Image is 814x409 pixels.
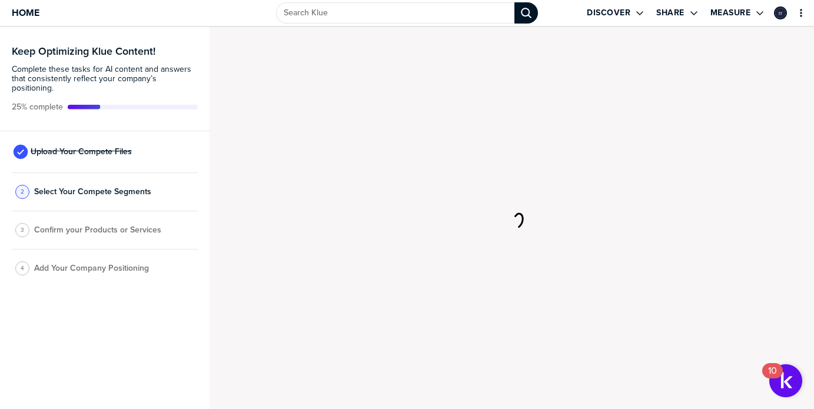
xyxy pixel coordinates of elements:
img: 4a9e564200798bc4d0cbc3d13259242e-sml.png [775,8,786,18]
label: Share [656,8,685,18]
span: Active [12,102,63,112]
span: Complete these tasks for AI content and answers that consistently reflect your company’s position... [12,65,198,93]
a: Edit Profile [773,5,788,21]
h3: Keep Optimizing Klue Content! [12,46,198,56]
span: 2 [21,187,24,196]
input: Search Klue [276,2,514,24]
div: 10 [768,371,777,386]
span: Select Your Compete Segments [34,187,151,197]
label: Measure [710,8,751,18]
span: Home [12,8,39,18]
label: Discover [587,8,630,18]
span: Confirm your Products or Services [34,225,161,235]
button: Open Resource Center, 10 new notifications [769,364,802,397]
div: ralph.bullock@onceforall.com ralph.bullock@onceforall.com [774,6,787,19]
span: 3 [21,225,24,234]
span: 4 [21,264,24,272]
span: Upload Your Compete Files [31,147,132,157]
span: Add Your Company Positioning [34,264,149,273]
div: Search Klue [514,2,538,24]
